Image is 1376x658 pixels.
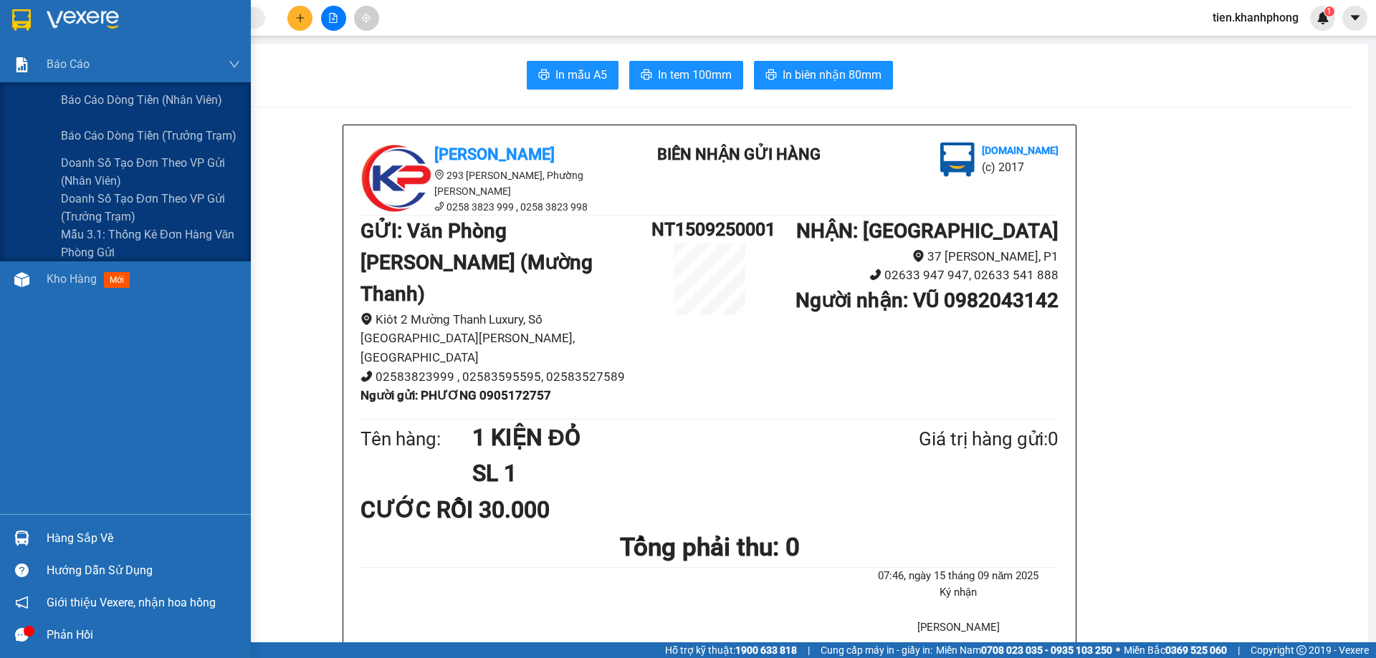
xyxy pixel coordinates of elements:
[1349,11,1362,24] span: caret-down
[472,455,849,491] h1: SL 1
[1324,6,1334,16] sup: 1
[360,370,373,382] span: phone
[360,199,618,215] li: 0258 3823 999 , 0258 3823 998
[47,272,97,286] span: Kho hàng
[1116,647,1120,653] span: ⚪️
[1201,9,1310,26] span: tien.khanhphong
[61,190,240,226] span: Doanh số tạo đơn theo VP gửi (trưởng trạm)
[360,219,593,306] b: GỬI : Văn Phòng [PERSON_NAME] (Mường Thanh)
[61,127,236,145] span: Báo cáo dòng tiền (trưởng trạm)
[15,628,29,642] span: message
[360,492,591,528] div: CƯỚC RỒI 30.000
[360,310,651,367] li: Kiôt 2 Mường Thanh Luxury, Số [GEOGRAPHIC_DATA][PERSON_NAME], [GEOGRAPHIC_DATA]
[940,142,975,177] img: logo.jpg
[768,247,1059,266] li: 37 [PERSON_NAME], P1
[47,560,240,581] div: Hướng dẫn sử dụng
[12,9,31,31] img: logo-vxr
[14,57,29,72] img: solution-icon
[658,66,732,84] span: In tem 100mm
[1165,644,1227,656] strong: 0369 525 060
[360,388,551,402] b: Người gửi : PHƯƠNG 0905172757
[665,642,797,658] span: Hỗ trợ kỹ thuật:
[555,66,607,84] span: In mẫu A5
[360,142,432,214] img: logo.jpg
[754,61,893,89] button: printerIn biên nhận 80mm
[796,219,1059,243] b: NHẬN : [GEOGRAPHIC_DATA]
[1238,642,1240,658] span: |
[641,69,652,82] span: printer
[61,226,240,261] span: Mẫu 3.1: Thống kê đơn hàng văn phòng gửi
[434,201,444,211] span: phone
[354,6,379,31] button: aim
[768,266,1059,285] li: 02633 947 947, 02633 541 888
[795,289,1059,312] b: Người nhận : VŨ 0982043142
[783,66,881,84] span: In biên nhận 80mm
[61,91,222,109] span: Báo cáo dòng tiền (nhân viên)
[14,272,29,287] img: warehouse-icon
[1342,6,1367,31] button: caret-down
[14,531,29,546] img: warehouse-icon
[361,13,371,23] span: aim
[360,528,1059,567] h1: Tổng phải thu: 0
[859,568,1059,585] li: 07:46, ngày 15 tháng 09 năm 2025
[912,250,924,262] span: environment
[936,642,1112,658] span: Miền Nam
[765,69,777,82] span: printer
[859,584,1059,601] li: Ký nhận
[808,642,810,658] span: |
[1296,645,1306,655] span: copyright
[360,313,373,325] span: environment
[287,6,312,31] button: plus
[328,13,338,23] span: file-add
[434,170,444,180] span: environment
[538,69,550,82] span: printer
[15,563,29,577] span: question-circle
[472,420,849,455] h1: 1 KIỆN ĐỎ
[15,596,29,609] span: notification
[981,644,1112,656] strong: 0708 023 035 - 0935 103 250
[229,59,240,70] span: down
[434,145,555,163] b: [PERSON_NAME]
[657,145,821,163] b: BIÊN NHẬN GỬI HÀNG
[821,642,932,658] span: Cung cấp máy in - giấy in:
[1317,11,1329,24] img: icon-new-feature
[47,594,216,611] span: Giới thiệu Vexere, nhận hoa hồng
[527,61,618,89] button: printerIn mẫu A5
[360,425,472,454] div: Tên hàng:
[859,619,1059,637] li: [PERSON_NAME]
[982,145,1059,156] b: [DOMAIN_NAME]
[982,158,1059,176] li: (c) 2017
[651,216,768,243] h1: NT1509250001
[629,61,743,89] button: printerIn tem 100mm
[360,367,651,387] li: 02583823999 , 02583595595, 02583527589
[321,6,346,31] button: file-add
[295,13,305,23] span: plus
[849,425,1059,454] div: Giá trị hàng gửi: 0
[1124,642,1227,658] span: Miền Bắc
[1327,6,1332,16] span: 1
[47,624,240,646] div: Phản hồi
[47,528,240,549] div: Hàng sắp về
[360,168,618,199] li: 293 [PERSON_NAME], Phường [PERSON_NAME]
[735,644,797,656] strong: 1900 633 818
[869,268,881,281] span: phone
[104,272,130,288] span: mới
[61,154,240,190] span: Doanh số tạo đơn theo VP gửi (nhân viên)
[47,55,90,73] span: Báo cáo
